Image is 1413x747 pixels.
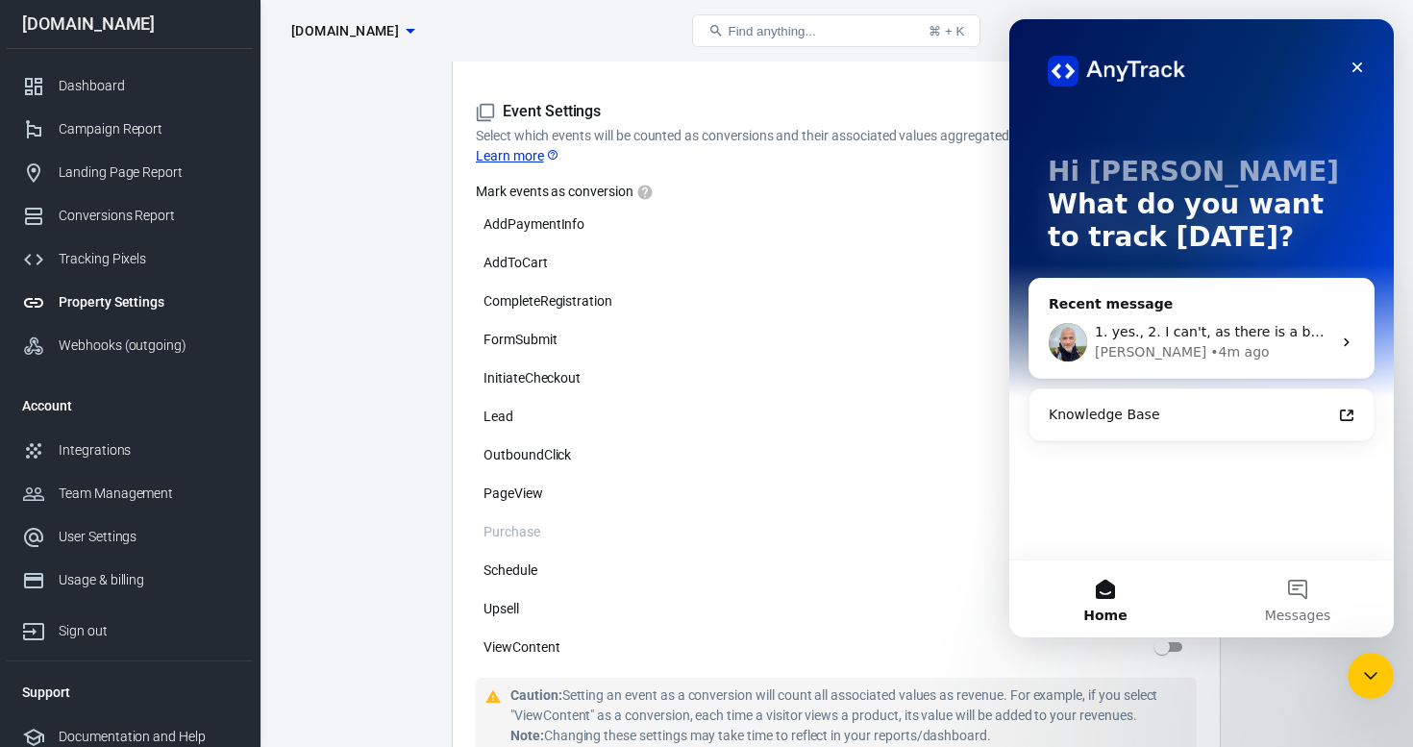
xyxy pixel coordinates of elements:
button: Messages [192,541,384,618]
div: Close [331,31,365,65]
a: Integrations [7,429,253,472]
span: AddPaymentInfo [483,214,584,235]
iframe: Intercom live chat [1348,653,1394,699]
a: Dashboard [7,64,253,108]
a: Team Management [7,472,253,515]
a: Usage & billing [7,559,253,602]
div: • 4m ago [201,323,260,343]
a: Sign out [7,602,253,653]
span: AddToCart [483,253,548,273]
span: Upsell [483,599,519,619]
div: [PERSON_NAME] [86,323,197,343]
p: Select which events will be counted as conversions and their associated values aggregated into th... [476,126,1197,166]
li: Account [7,383,253,429]
li: Support [7,669,253,715]
div: Usage & billing [59,570,237,590]
a: Conversions Report [7,194,253,237]
a: Tracking Pixels [7,237,253,281]
a: Webhooks (outgoing) [7,324,253,367]
label: Mark events as conversion [476,182,1197,201]
span: Purchase [483,522,540,542]
iframe: Intercom live chat [1009,19,1394,637]
a: Landing Page Report [7,151,253,194]
div: Integrations [59,440,237,461]
a: Knowledge Base [28,378,357,413]
div: Property Settings [59,292,237,312]
span: Messages [256,589,322,603]
span: Schedule [483,560,537,581]
a: Property Settings [7,281,253,324]
span: Lead [483,407,513,427]
a: Sign out [1351,8,1398,54]
span: selfmadeprogram.com [291,19,399,43]
span: FormSubmit [483,330,558,350]
span: Home [74,589,117,603]
div: User Settings [59,527,237,547]
div: Tracking Pixels [59,249,237,269]
div: Team Management [59,484,237,504]
div: Sign out [59,621,237,641]
svg: Enable toggles for events you want to track as conversions, such as purchases. These are key acti... [636,184,654,201]
div: Dashboard [59,76,237,96]
span: OutboundClick [483,445,571,465]
strong: Caution: [510,687,562,703]
a: Learn more [476,146,559,166]
button: [DOMAIN_NAME] [284,13,422,49]
span: InitiateCheckout [483,368,581,388]
a: Campaign Report [7,108,253,151]
div: Knowledge Base [39,386,322,406]
button: Find anything...⌘ + K [692,14,980,47]
div: Webhooks (outgoing) [59,336,237,356]
span: ViewContent [483,637,559,658]
div: Campaign Report [59,119,237,139]
div: Setting an event as a conversion will count all associated values as revenue. For example, if you... [510,685,1189,746]
h5: Event Settings [476,102,1197,122]
div: Landing Page Report [59,162,237,183]
span: CompleteRegistration [483,291,612,311]
div: ⌘ + K [929,24,964,38]
div: Documentation and Help [59,727,237,747]
div: [DOMAIN_NAME] [7,15,253,33]
strong: Note: [510,728,544,743]
a: User Settings [7,515,253,559]
span: Find anything... [728,24,815,38]
div: Conversions Report [59,206,237,226]
span: 1. yes., 2. I can't, as there is a bug we're currently busy fixing. But why would you want to ena... [86,305,886,320]
span: PageView [483,484,543,504]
